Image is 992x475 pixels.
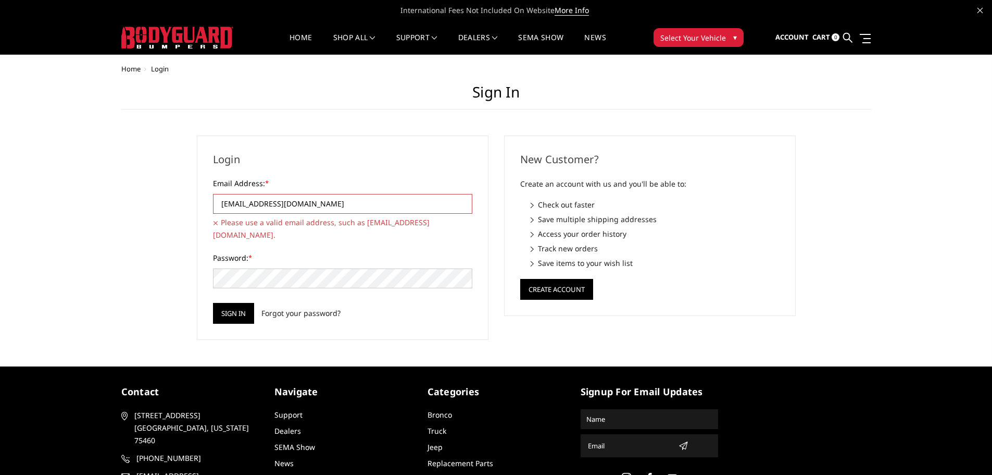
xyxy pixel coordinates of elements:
[136,452,257,465] span: [PHONE_NUMBER]
[582,411,717,428] input: Name
[274,442,315,452] a: SEMA Show
[531,258,780,269] li: Save items to your wish list
[428,426,446,436] a: Truck
[213,178,472,189] label: Email Address:
[428,385,565,399] h5: Categories
[584,437,674,454] input: Email
[213,252,472,263] label: Password:
[121,83,871,109] h1: Sign in
[584,34,606,54] a: News
[518,34,563,54] a: SEMA Show
[274,426,301,436] a: Dealers
[274,410,303,420] a: Support
[396,34,437,54] a: Support
[832,33,839,41] span: 0
[151,64,169,74] span: Login
[520,283,593,293] a: Create Account
[121,385,259,399] h5: contact
[290,34,312,54] a: Home
[531,228,780,239] li: Access your order history
[121,64,141,74] a: Home
[581,385,718,399] h5: signup for email updates
[458,34,498,54] a: Dealers
[531,199,780,210] li: Check out faster
[940,425,992,475] iframe: Chat Widget
[428,458,493,468] a: Replacement Parts
[531,214,780,225] li: Save multiple shipping addresses
[660,32,726,43] span: Select Your Vehicle
[121,27,233,48] img: BODYGUARD BUMPERS
[520,279,593,300] button: Create Account
[213,152,472,167] h2: Login
[520,152,780,167] h2: New Customer?
[775,32,809,42] span: Account
[520,178,780,190] p: Create an account with us and you'll be able to:
[274,458,294,468] a: News
[555,5,589,16] a: More Info
[812,23,839,52] a: Cart 0
[213,216,472,241] span: Please use a valid email address, such as [EMAIL_ADDRESS][DOMAIN_NAME].
[654,28,744,47] button: Select Your Vehicle
[134,409,255,447] span: [STREET_ADDRESS] [GEOGRAPHIC_DATA], [US_STATE] 75460
[733,32,737,43] span: ▾
[121,452,259,465] a: [PHONE_NUMBER]
[428,442,443,452] a: Jeep
[531,243,780,254] li: Track new orders
[274,385,412,399] h5: Navigate
[428,410,452,420] a: Bronco
[261,308,341,319] a: Forgot your password?
[812,32,830,42] span: Cart
[213,303,254,324] input: Sign in
[775,23,809,52] a: Account
[333,34,375,54] a: shop all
